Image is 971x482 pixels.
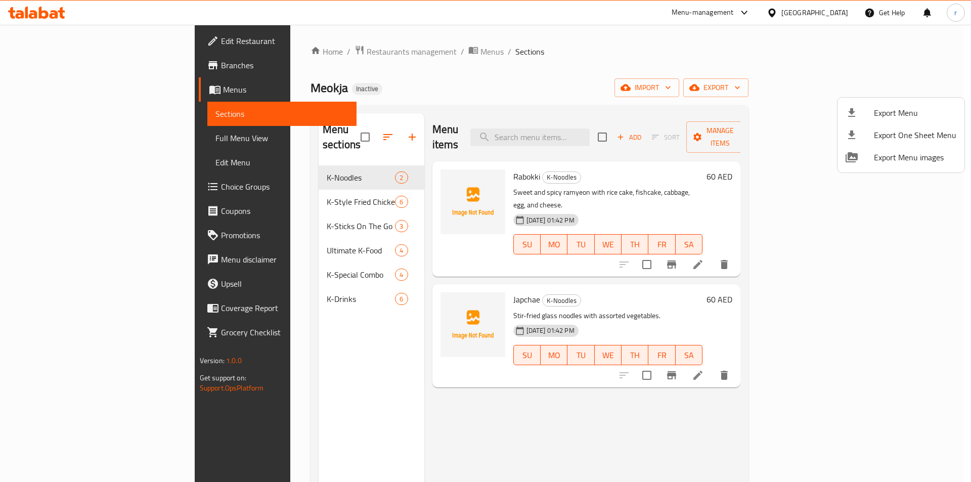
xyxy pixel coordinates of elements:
span: Export One Sheet Menu [874,129,956,141]
li: Export menu items [837,102,964,124]
li: Export Menu images [837,146,964,168]
span: Export Menu [874,107,956,119]
li: Export one sheet menu items [837,124,964,146]
span: Export Menu images [874,151,956,163]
